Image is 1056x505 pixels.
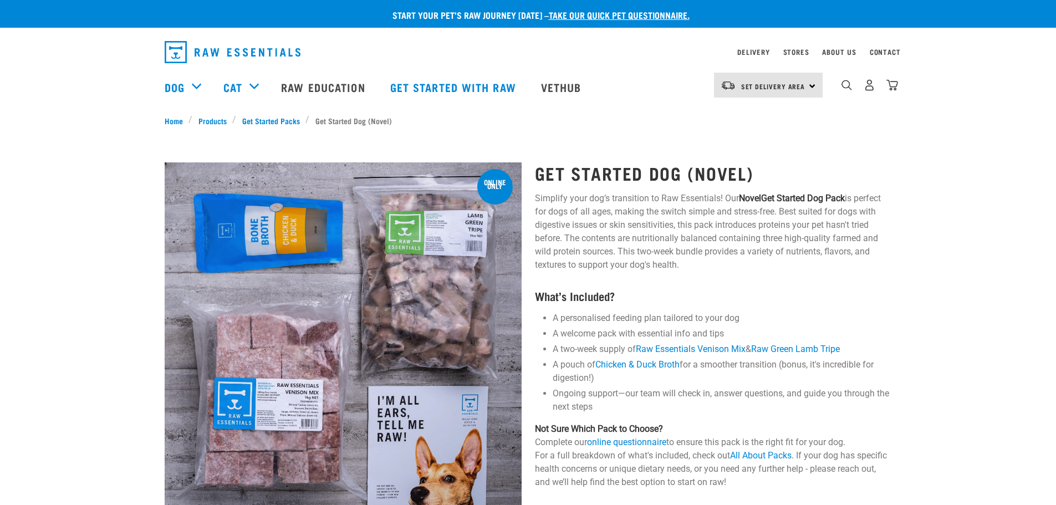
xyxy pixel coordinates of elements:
[165,41,300,63] img: Raw Essentials Logo
[636,344,746,354] a: Raw Essentials Venison Mix
[587,437,666,447] a: online questionnaire
[553,387,892,414] li: Ongoing support—our team will check in, answer questions, and guide you through the next steps
[783,50,809,54] a: Stores
[535,424,663,434] strong: Not Sure Which Pack to Choose?
[864,79,875,91] img: user.png
[761,193,845,203] strong: Get Started Dog Pack
[535,163,892,183] h1: Get Started Dog (Novel)
[223,79,242,95] a: Cat
[165,115,189,126] a: Home
[535,293,615,299] strong: What’s Included?
[741,84,805,88] span: Set Delivery Area
[236,115,305,126] a: Get Started Packs
[553,312,892,325] li: A personalised feeding plan tailored to your dog
[751,344,840,354] a: Raw Green Lamb Tripe
[553,358,892,385] li: A pouch of for a smoother transition (bonus, it's incredible for digestion!)
[156,37,901,68] nav: dropdown navigation
[379,65,530,109] a: Get started with Raw
[841,80,852,90] img: home-icon-1@2x.png
[870,50,901,54] a: Contact
[553,343,892,356] li: A two-week supply of &
[165,115,892,126] nav: breadcrumbs
[535,422,892,489] p: Complete our to ensure this pack is the right fit for your dog. For a full breakdown of what's in...
[730,450,792,461] a: All About Packs
[165,79,185,95] a: Dog
[737,50,769,54] a: Delivery
[535,192,892,272] p: Simplify your dog’s transition to Raw Essentials! Our is perfect for dogs of all ages, making the...
[595,359,680,370] a: Chicken & Duck Broth
[549,12,690,17] a: take our quick pet questionnaire.
[822,50,856,54] a: About Us
[530,65,595,109] a: Vethub
[270,65,379,109] a: Raw Education
[721,80,736,90] img: van-moving.png
[886,79,898,91] img: home-icon@2x.png
[739,193,761,203] strong: Novel
[192,115,232,126] a: Products
[553,327,892,340] li: A welcome pack with essential info and tips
